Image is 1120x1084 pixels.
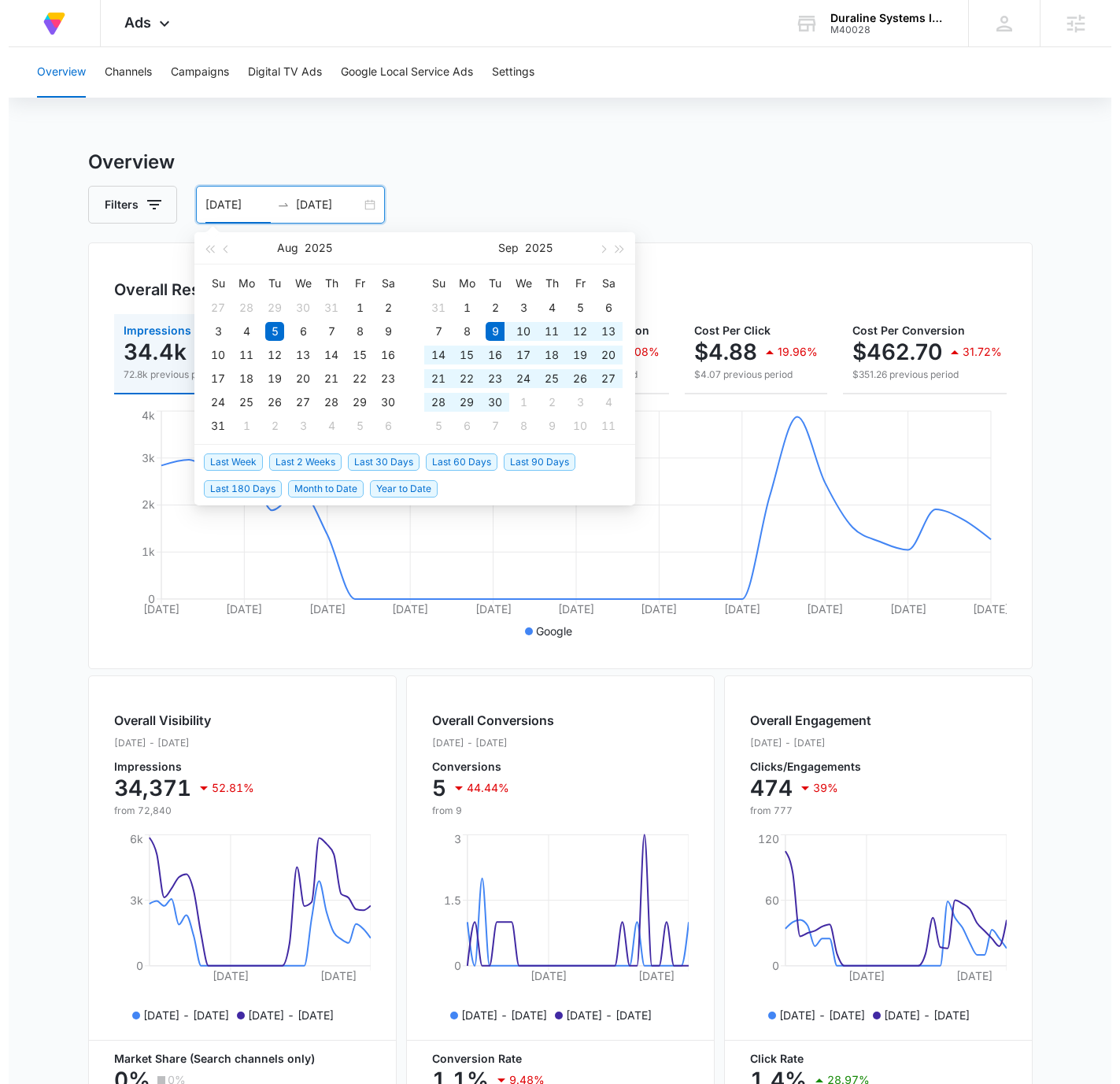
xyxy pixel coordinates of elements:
span: Last 30 Days [339,453,411,471]
div: 5 [420,416,439,435]
td: 2025-10-11 [586,414,614,438]
span: Year to Date [361,480,429,498]
th: Su [195,271,224,296]
td: 2025-08-02 [365,296,394,320]
td: 2025-09-13 [586,320,614,343]
td: 2025-07-31 [309,296,337,320]
th: Mo [224,271,252,296]
div: Domain: [DOMAIN_NAME] [41,41,173,54]
img: logo_orange.svg [25,25,38,38]
div: 24 [505,369,524,388]
div: 1 [228,416,247,435]
div: 2 [534,393,553,412]
tspan: [DATE] [311,969,347,982]
p: 72.8k previous period [115,368,238,382]
tspan: 3 [445,832,452,845]
td: 2025-08-21 [309,367,337,390]
td: 2025-09-25 [529,367,557,390]
div: 29 [342,393,360,412]
p: [DATE] - [DATE] [875,1007,961,1023]
td: 2025-09-14 [416,343,444,367]
p: 31.72% [954,346,993,357]
tspan: [DATE] [217,602,253,616]
button: Digital TV Ads [239,47,313,98]
p: $4.88 [686,339,749,364]
div: 12 [562,322,581,341]
td: 2025-09-20 [586,343,614,367]
p: [DATE] - [DATE] [557,1007,643,1023]
p: [DATE] - [DATE] [771,1007,856,1023]
p: 52.81% [203,782,246,794]
div: 31 [200,416,219,435]
div: 11 [228,346,247,364]
th: Sa [586,271,614,296]
button: Channels [96,47,143,98]
td: 2025-08-29 [337,390,365,414]
button: Overview [28,47,77,98]
td: 2025-09-29 [444,390,472,414]
div: 30 [477,393,496,412]
td: 2025-08-31 [416,296,444,320]
p: Impressions [105,761,246,772]
td: 2025-09-10 [501,320,529,343]
div: 5 [342,416,360,435]
div: 2 [257,416,275,435]
th: We [501,271,529,296]
th: Mo [444,271,472,296]
button: 2025 [516,232,544,264]
div: 4 [228,322,247,341]
td: 2025-09-05 [337,414,365,438]
div: 1 [449,298,468,317]
tspan: 3k [120,893,134,907]
span: Last Week [195,453,254,471]
td: 2025-09-16 [472,343,501,367]
div: account id [822,24,937,35]
td: 2025-08-17 [195,367,224,390]
p: 474 [741,775,784,801]
div: 3 [505,298,524,317]
div: 13 [590,322,609,341]
div: 22 [449,369,468,388]
td: 2025-09-03 [501,296,529,320]
div: 2 [477,298,496,317]
td: 2025-09-09 [472,320,501,343]
div: 9 [534,416,553,435]
p: [DATE] - [DATE] [741,736,863,750]
div: 26 [257,393,275,412]
p: 44.44% [458,782,501,794]
div: v 4.0.25 [44,25,77,38]
td: 2025-08-20 [280,367,309,390]
div: 21 [420,369,439,388]
div: 23 [477,369,496,388]
td: 2025-08-31 [195,414,224,438]
span: to [268,198,281,211]
div: 15 [342,346,360,364]
td: 2025-09-02 [252,414,280,438]
td: 2025-08-15 [337,343,365,367]
div: 7 [477,416,496,435]
img: Volusion [31,9,60,38]
input: Start date [197,196,262,213]
th: Fr [557,271,586,296]
td: 2025-09-12 [557,320,586,343]
p: Market Share (Search channels only) [105,1053,362,1064]
td: 2025-09-18 [529,343,557,367]
div: 8 [449,322,468,341]
span: Last 60 Days [417,453,489,471]
div: 27 [590,369,609,388]
p: [DATE] - [DATE] [135,1007,220,1023]
div: 7 [420,322,439,341]
td: 2025-08-13 [280,343,309,367]
p: 39% [804,782,830,794]
tspan: [DATE] [798,602,834,616]
td: 2025-09-24 [501,367,529,390]
span: Last 90 Days [495,453,567,471]
tspan: 3k [132,451,146,464]
td: 2025-09-08 [444,320,472,343]
div: 25 [228,393,247,412]
td: 2025-08-10 [195,343,224,367]
td: 2025-08-08 [337,320,365,343]
tspan: 6k [120,832,134,845]
td: 2025-10-01 [501,390,529,414]
p: Google [527,623,564,639]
